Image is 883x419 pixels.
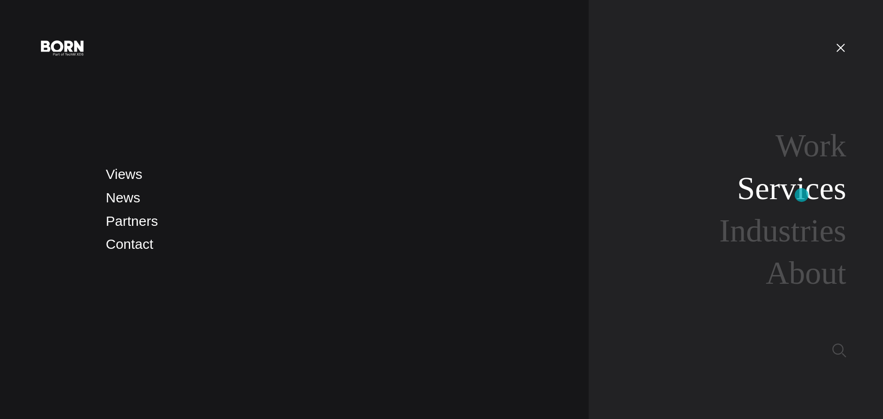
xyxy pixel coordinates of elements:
a: Views [106,166,142,182]
a: Services [737,171,846,206]
a: About [766,255,846,291]
img: Search [832,344,846,357]
a: Partners [106,213,158,229]
a: News [106,190,140,205]
button: Open [830,38,852,57]
a: Work [775,128,846,163]
a: Industries [719,213,846,248]
a: Contact [106,236,153,252]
